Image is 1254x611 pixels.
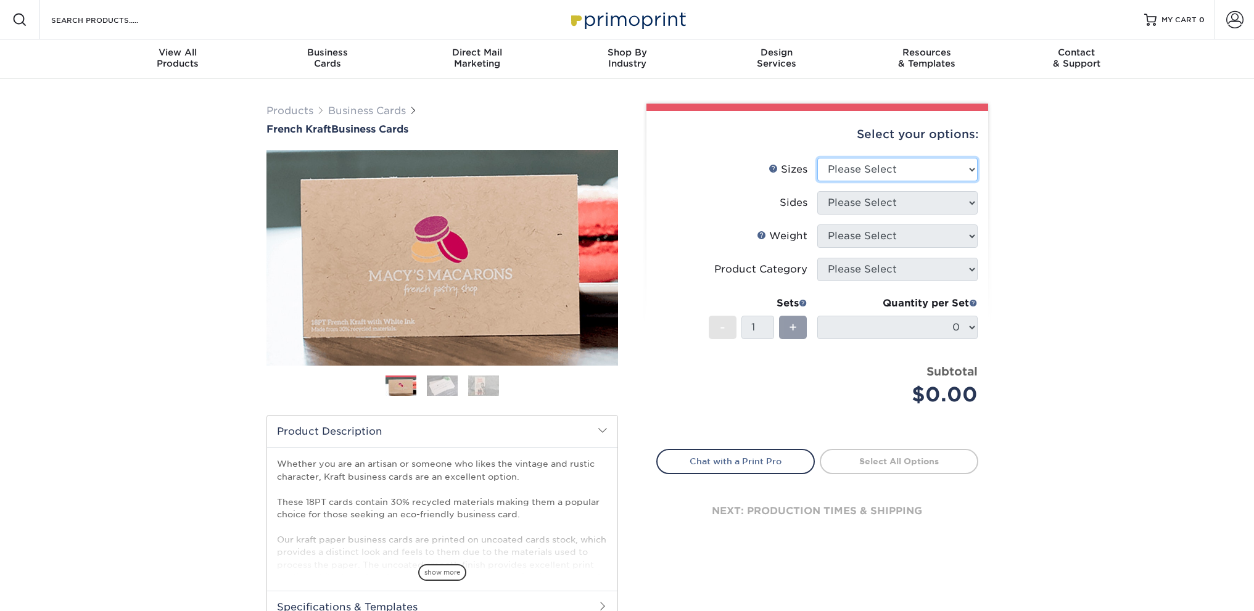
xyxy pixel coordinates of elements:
div: Services [702,47,852,69]
div: $0.00 [827,380,978,409]
div: next: production times & shipping [656,474,978,548]
span: - [720,318,725,337]
div: Products [103,47,253,69]
div: Sizes [769,162,807,177]
input: SEARCH PRODUCTS..... [50,12,170,27]
div: & Templates [852,47,1002,69]
img: Primoprint [566,6,689,33]
span: Shop By [552,47,702,58]
strong: Subtotal [926,364,978,378]
a: Resources& Templates [852,39,1002,79]
a: DesignServices [702,39,852,79]
span: View All [103,47,253,58]
span: show more [418,564,466,581]
h2: Product Description [267,416,617,447]
a: French KraftBusiness Cards [266,123,618,135]
a: Chat with a Print Pro [656,449,815,474]
div: Quantity per Set [817,296,978,311]
span: Resources [852,47,1002,58]
a: Products [266,105,313,117]
span: MY CART [1161,15,1197,25]
div: Sets [709,296,807,311]
a: Direct MailMarketing [402,39,552,79]
a: Contact& Support [1002,39,1152,79]
div: Sides [780,195,807,210]
div: Cards [252,47,402,69]
div: Select your options: [656,111,978,158]
a: Business Cards [328,105,406,117]
img: Business Cards 02 [427,375,458,396]
span: Design [702,47,852,58]
a: BusinessCards [252,39,402,79]
a: Select All Options [820,449,978,474]
img: Business Cards 01 [386,371,416,402]
div: Industry [552,47,702,69]
div: Weight [757,229,807,244]
img: Business Cards 03 [468,375,499,396]
h1: Business Cards [266,123,618,135]
span: French Kraft [266,123,331,135]
div: Marketing [402,47,552,69]
span: + [789,318,797,337]
a: Shop ByIndustry [552,39,702,79]
span: 0 [1199,15,1205,24]
div: & Support [1002,47,1152,69]
a: View AllProducts [103,39,253,79]
span: Contact [1002,47,1152,58]
div: Product Category [714,262,807,277]
span: Business [252,47,402,58]
img: French Kraft 01 [266,82,618,433]
span: Direct Mail [402,47,552,58]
